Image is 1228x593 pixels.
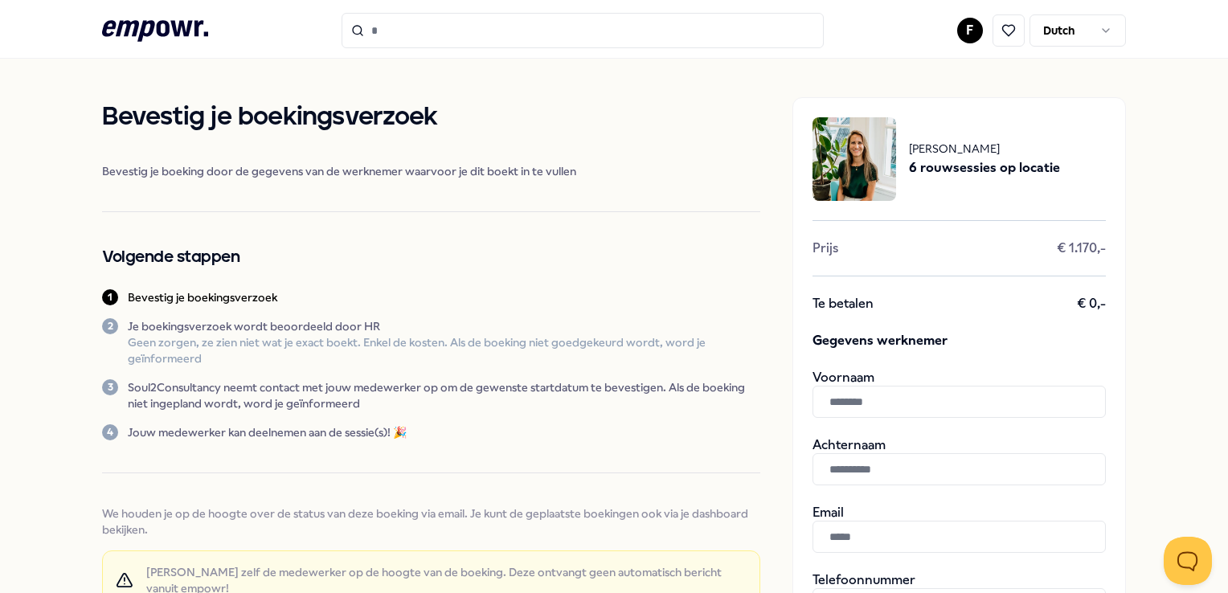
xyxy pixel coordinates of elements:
[102,244,759,270] h2: Volgende stappen
[342,13,824,48] input: Search for products, categories or subcategories
[813,240,838,256] span: Prijs
[813,117,896,201] img: package image
[128,379,759,411] p: Soul2Consultancy neemt contact met jouw medewerker op om de gewenste startdatum te bevestigen. Al...
[128,424,407,440] p: Jouw medewerker kan deelnemen aan de sessie(s)! 🎉
[957,18,983,43] button: F
[128,334,759,366] p: Geen zorgen, ze zien niet wat je exact boekt. Enkel de kosten. Als de boeking niet goedgekeurd wo...
[813,331,1106,350] span: Gegevens werknemer
[102,163,759,179] span: Bevestig je boeking door de gegevens van de werknemer waarvoor je dit boekt in te vullen
[813,296,874,312] span: Te betalen
[813,437,1106,485] div: Achternaam
[102,97,759,137] h1: Bevestig je boekingsverzoek
[128,289,277,305] p: Bevestig je boekingsverzoek
[102,505,759,538] span: We houden je op de hoogte over de status van deze boeking via email. Je kunt de geplaatste boekin...
[813,505,1106,553] div: Email
[102,424,118,440] div: 4
[909,140,1060,157] span: [PERSON_NAME]
[909,157,1060,178] span: 6 rouwsessies op locatie
[102,289,118,305] div: 1
[128,318,759,334] p: Je boekingsverzoek wordt beoordeeld door HR
[102,318,118,334] div: 2
[1057,240,1106,256] span: € 1.170,-
[102,379,118,395] div: 3
[813,370,1106,418] div: Voornaam
[1164,537,1212,585] iframe: Help Scout Beacon - Open
[1077,296,1106,312] span: € 0,-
